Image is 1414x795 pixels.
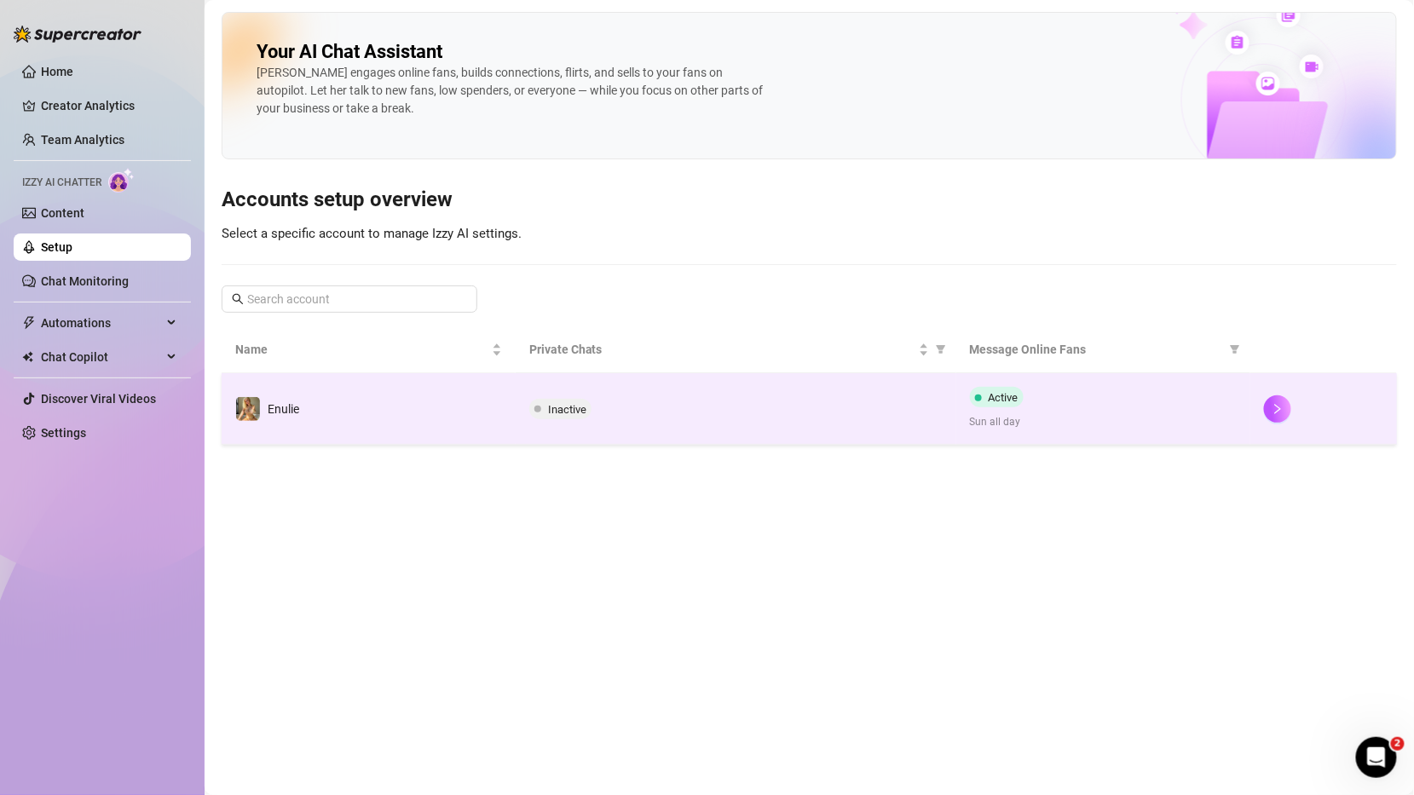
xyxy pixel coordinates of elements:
button: right [1264,395,1291,423]
span: Select a specific account to manage Izzy AI settings. [222,226,522,241]
span: filter [1226,337,1244,362]
iframe: Intercom live chat [1356,737,1397,778]
img: AI Chatter [108,168,135,193]
span: Enulie [268,402,299,416]
img: Enulie [236,397,260,421]
span: Name [235,340,488,359]
h3: Accounts setup overview [222,187,1397,214]
span: Private Chats [529,340,915,359]
a: Chat Monitoring [41,274,129,288]
a: Team Analytics [41,133,124,147]
span: 2 [1391,737,1405,751]
span: Inactive [548,403,586,416]
span: Chat Copilot [41,343,162,371]
span: Automations [41,309,162,337]
a: Settings [41,426,86,440]
img: logo-BBDzfeDw.svg [14,26,141,43]
a: Content [41,206,84,220]
a: Discover Viral Videos [41,392,156,406]
a: Setup [41,240,72,254]
span: Message Online Fans [970,340,1223,359]
th: Name [222,326,516,373]
th: Private Chats [516,326,956,373]
span: right [1272,403,1284,415]
span: search [232,293,244,305]
h2: Your AI Chat Assistant [257,40,442,64]
input: Search account [247,290,453,308]
span: Sun all day [970,414,1237,430]
span: filter [936,344,946,354]
span: thunderbolt [22,316,36,330]
a: Creator Analytics [41,92,177,119]
span: Active [989,391,1019,404]
div: [PERSON_NAME] engages online fans, builds connections, flirts, and sells to your fans on autopilo... [257,64,768,118]
span: filter [932,337,949,362]
span: filter [1230,344,1240,354]
span: Izzy AI Chatter [22,175,101,191]
a: Home [41,65,73,78]
img: Chat Copilot [22,351,33,363]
